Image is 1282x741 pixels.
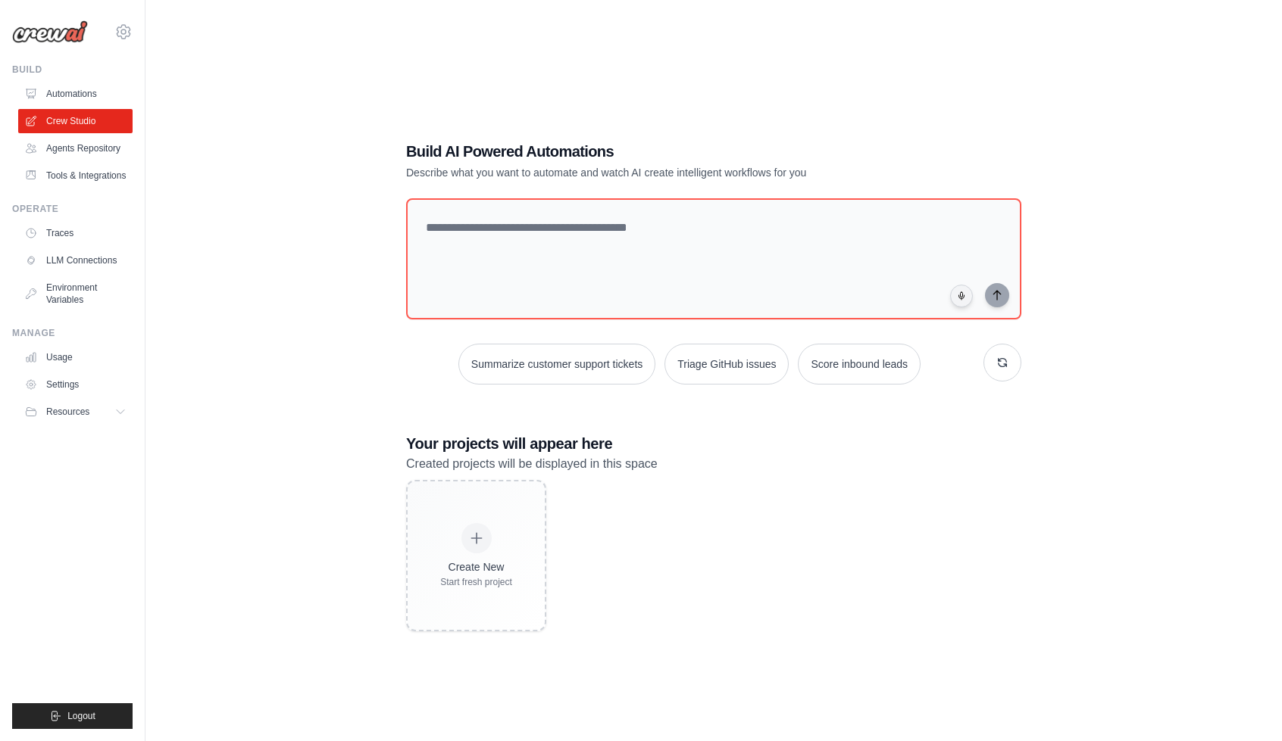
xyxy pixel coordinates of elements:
img: Logo [12,20,88,43]
div: Operate [12,203,133,215]
button: Click to speak your automation idea [950,285,973,307]
button: Resources [18,400,133,424]
h3: Your projects will appear here [406,433,1021,454]
a: Tools & Integrations [18,163,133,188]
h1: Build AI Powered Automations [406,141,915,162]
a: Crew Studio [18,109,133,133]
a: Environment Variables [18,276,133,312]
a: Agents Repository [18,136,133,160]
span: Resources [46,406,89,418]
div: Build [12,64,133,76]
button: Summarize customer support tickets [458,344,655,385]
div: Manage [12,327,133,339]
span: Logout [67,710,95,722]
button: Triage GitHub issues [664,344,789,385]
a: LLM Connections [18,248,133,272]
button: Logout [12,703,133,729]
a: Settings [18,372,133,397]
a: Automations [18,82,133,106]
p: Describe what you want to automate and watch AI create intelligent workflows for you [406,165,915,180]
button: Get new suggestions [983,344,1021,381]
a: Usage [18,345,133,369]
div: Create New [440,559,512,574]
a: Traces [18,221,133,245]
button: Score inbound leads [798,344,921,385]
p: Created projects will be displayed in this space [406,454,1021,474]
div: Start fresh project [440,576,512,588]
